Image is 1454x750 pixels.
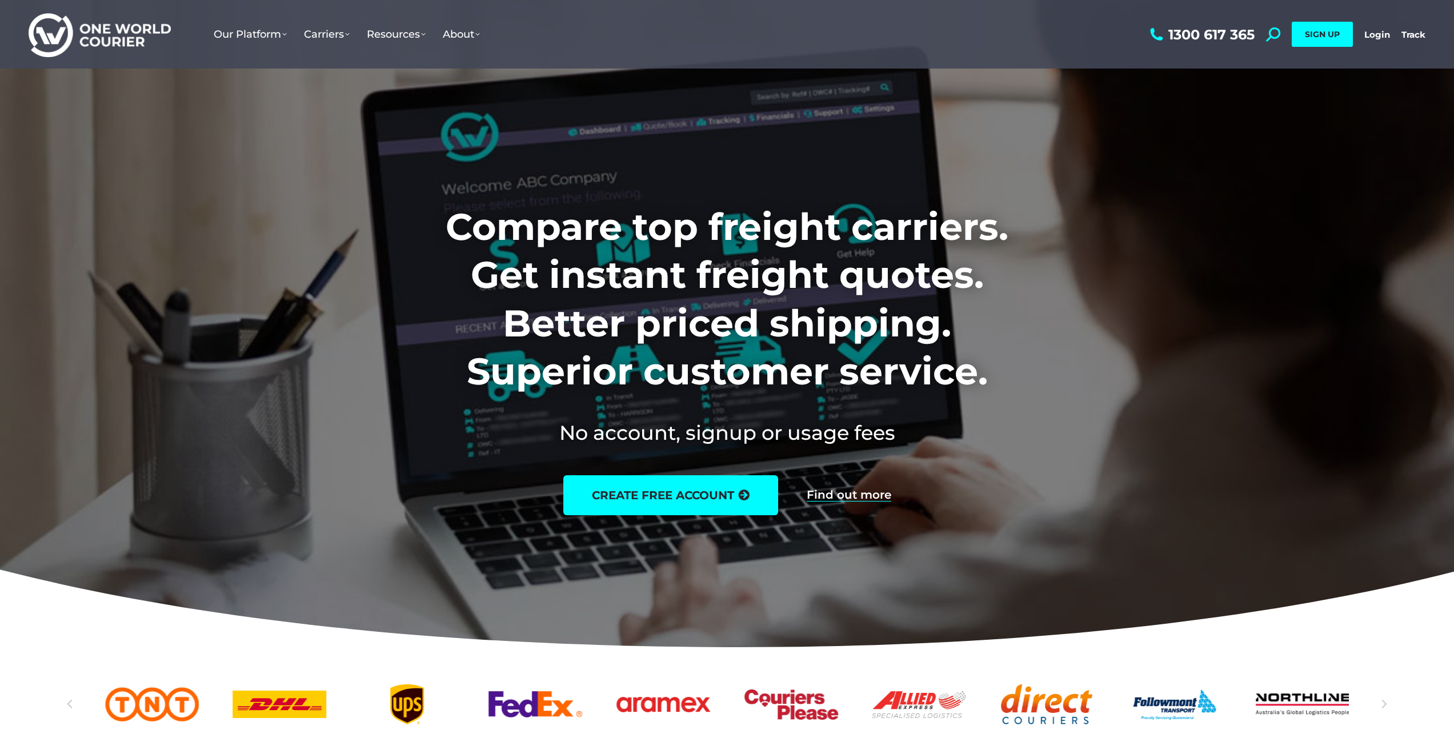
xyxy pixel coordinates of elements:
a: Direct Couriers logo [1000,684,1093,724]
div: 2 / 25 [105,684,199,724]
img: One World Courier [29,11,171,58]
span: SIGN UP [1305,29,1340,39]
div: 5 / 25 [488,684,582,724]
div: 6 / 25 [616,684,710,724]
a: SIGN UP [1292,22,1353,47]
div: 4 / 25 [361,684,454,724]
a: Followmont transoirt web logo [1128,684,1221,724]
a: DHl logo [233,684,327,724]
h1: Compare top freight carriers. Get instant freight quotes. Better priced shipping. Superior custom... [370,203,1084,396]
a: Couriers Please logo [744,684,838,724]
div: 7 / 25 [744,684,838,724]
div: 8 / 25 [872,684,966,724]
a: Resources [358,17,434,52]
div: 9 / 25 [1000,684,1093,724]
div: 10 / 25 [1128,684,1221,724]
a: create free account [563,475,778,515]
h2: No account, signup or usage fees [370,419,1084,447]
a: Carriers [295,17,358,52]
span: Resources [367,28,426,41]
a: UPS logo [361,684,454,724]
a: Our Platform [205,17,295,52]
a: 1300 617 365 [1147,27,1255,42]
a: TNT logo Australian freight company [105,684,199,724]
span: Carriers [304,28,350,41]
a: Login [1364,29,1390,40]
a: Track [1401,29,1425,40]
span: About [443,28,480,41]
a: Aramex_logo [616,684,710,724]
div: Slides [105,684,1349,724]
div: 11 / 25 [1256,684,1349,724]
a: FedEx logo [488,684,582,724]
a: About [434,17,488,52]
a: Find out more [807,489,891,502]
div: 3 / 25 [233,684,327,724]
a: Northline logo [1256,684,1349,724]
span: Our Platform [214,28,287,41]
a: Allied Express logo [872,684,966,724]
